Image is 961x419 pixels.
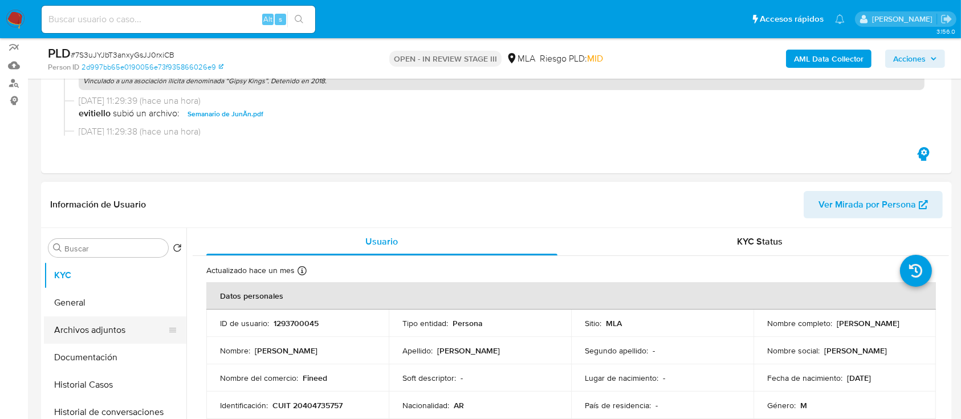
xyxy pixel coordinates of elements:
p: OPEN - IN REVIEW STAGE III [389,51,502,67]
button: Historial Casos [44,371,186,398]
p: Nombre completo : [767,318,832,328]
p: Persona [453,318,483,328]
p: Fecha de nacimiento : [767,373,842,383]
span: MID [587,52,603,65]
b: AML Data Collector [794,50,864,68]
span: Alt [263,14,272,25]
p: [PERSON_NAME] [437,345,500,356]
p: [PERSON_NAME] [255,345,317,356]
span: Acciones [893,50,926,68]
span: Riesgo PLD: [540,52,603,65]
b: PLD [48,44,71,62]
span: Semanario de JunÃ­n.pdf [188,107,263,121]
p: M [800,400,807,410]
p: [DATE] [847,373,871,383]
p: emmanuel.vitiello@mercadolibre.com [872,14,936,25]
th: Datos personales [206,282,936,310]
p: [PERSON_NAME] [837,318,899,328]
b: evitiello [79,107,111,121]
p: CUIT 20404735757 [272,400,343,410]
p: - [655,400,658,410]
button: Documentación [44,344,186,371]
input: Buscar usuario o caso... [42,12,315,27]
p: Actualizado hace un mes [206,265,295,276]
p: AR [454,400,464,410]
span: [DATE] 11:29:38 (hace una hora) [79,125,925,138]
div: MLA [506,52,535,65]
p: Apellido : [402,345,433,356]
button: search-icon [287,11,311,27]
b: Person ID [48,62,79,72]
p: Vinculado a una asociación ilícita denominada “Gipsy Kings”. Detenido en 2018. [83,76,920,86]
input: Buscar [64,243,164,254]
p: Tipo entidad : [402,318,448,328]
p: ID de usuario : [220,318,269,328]
span: Usuario [365,235,398,248]
button: Archivos adjuntos [44,316,177,344]
p: - [653,345,655,356]
p: Segundo apellido : [585,345,648,356]
p: Lugar de nacimiento : [585,373,658,383]
span: KYC Status [737,235,783,248]
span: Accesos rápidos [760,13,824,25]
h1: Información de Usuario [50,199,146,210]
p: MLA [606,318,622,328]
p: Fineed [303,373,327,383]
button: Volver al orden por defecto [173,243,182,256]
p: - [663,373,665,383]
span: subió un archivo: [113,107,180,121]
button: Ver Mirada por Persona [804,191,943,218]
p: Nombre del comercio : [220,373,298,383]
p: Soft descriptor : [402,373,456,383]
p: Nombre social : [767,345,820,356]
button: Acciones [885,50,945,68]
button: Buscar [53,243,62,253]
button: AML Data Collector [786,50,872,68]
button: Semanario de JunÃ­n.pdf [182,107,269,121]
p: - [461,373,463,383]
p: [PERSON_NAME] [824,345,887,356]
button: KYC [44,262,186,289]
p: 1293700045 [274,318,319,328]
p: Género : [767,400,796,410]
p: Identificación : [220,400,268,410]
p: Sitio : [585,318,601,328]
a: 2d997bb65e0190056e73f935866026e9 [82,62,223,72]
p: País de residencia : [585,400,651,410]
span: 3.156.0 [936,27,955,36]
a: Salir [940,13,952,25]
p: Nombre : [220,345,250,356]
a: Notificaciones [835,14,845,24]
span: # 7S3uJYJbT3anxyGsJJ0rxiCB [71,49,174,60]
button: General [44,289,186,316]
span: [DATE] 11:29:39 (hace una hora) [79,95,925,107]
span: Ver Mirada por Persona [819,191,916,218]
span: s [279,14,282,25]
p: Nacionalidad : [402,400,449,410]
